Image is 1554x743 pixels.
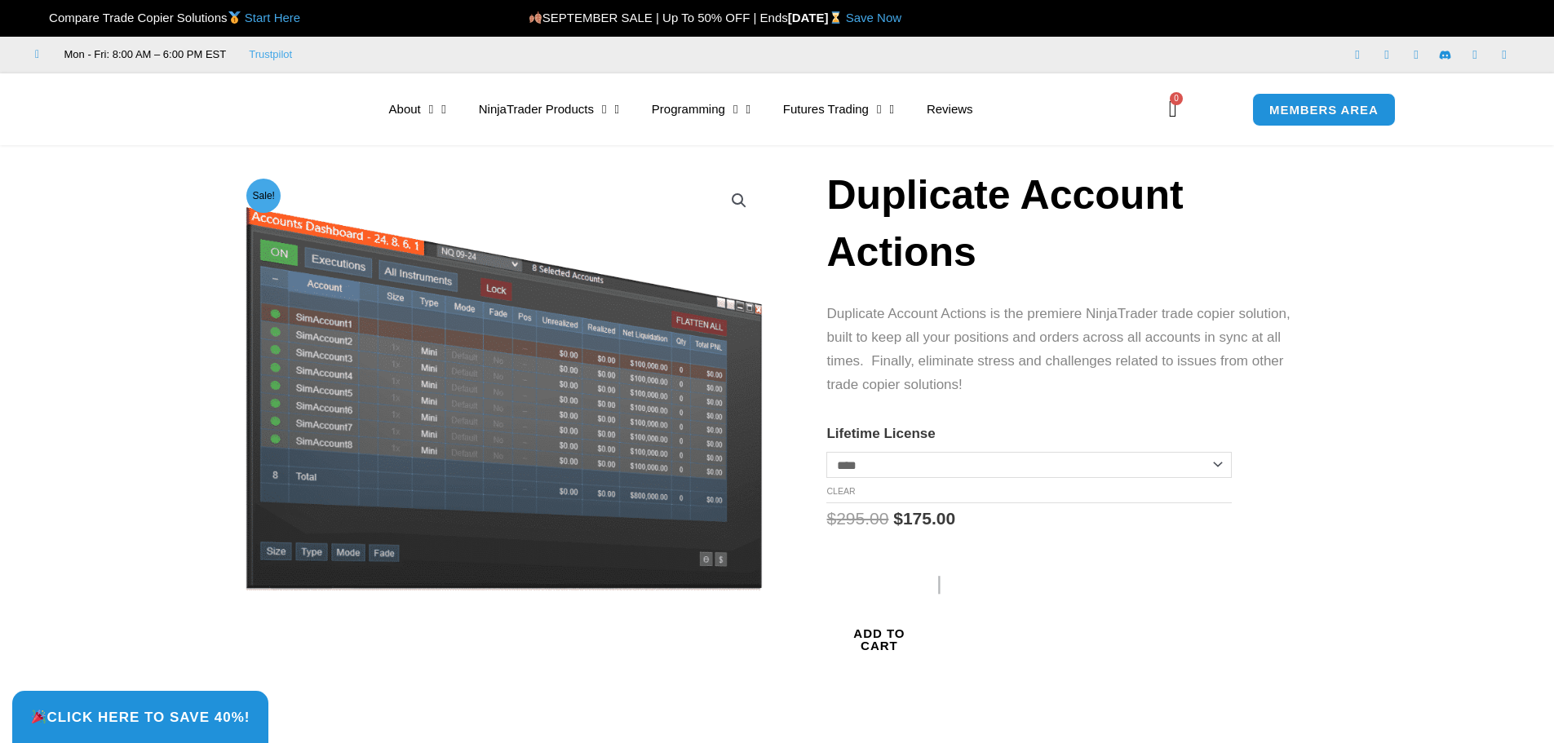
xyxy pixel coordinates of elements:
[932,569,1055,741] button: Buy with GPay
[36,11,48,24] img: 🏆
[529,11,788,24] span: SEPTEMBER SALE | Up To 50% OFF | Ends
[1170,92,1183,105] span: 0
[228,11,241,24] img: 🥇
[826,509,836,528] span: $
[241,174,766,590] img: Screenshot 2024-08-26 15414455555
[767,91,910,128] a: Futures Trading
[826,509,888,528] bdi: 295.00
[928,559,1058,560] iframe: Secure payment input frame
[166,80,341,139] img: LogoAI | Affordable Indicators – NinjaTrader
[910,91,990,128] a: Reviews
[846,11,901,24] a: Save Now
[245,11,300,24] a: Start Here
[60,45,227,64] span: Mon - Fri: 8:00 AM – 6:00 PM EST
[826,550,932,728] button: Add to cart
[893,509,955,528] bdi: 175.00
[826,486,855,496] a: Clear options
[830,11,842,24] img: ⌛
[986,577,1022,594] text: ••••••
[249,45,292,64] a: Trustpilot
[1252,93,1396,126] a: MEMBERS AREA
[529,11,542,24] img: 🍂
[788,11,846,24] strong: [DATE]
[31,710,250,724] span: Click Here to save 40%!
[246,179,281,213] span: Sale!
[463,91,635,128] a: NinjaTrader Products
[635,91,767,128] a: Programming
[893,509,903,528] span: $
[12,691,268,743] a: 🎉Click Here to save 40%!
[1144,86,1202,133] a: 0
[1269,104,1379,116] span: MEMBERS AREA
[826,426,935,441] label: Lifetime License
[373,91,463,128] a: About
[724,186,754,215] a: View full-screen image gallery
[373,91,1143,128] nav: Menu
[35,11,300,24] span: Compare Trade Copier Solutions
[32,710,46,723] img: 🎉
[826,303,1303,397] p: Duplicate Account Actions is the premiere NinjaTrader trade copier solution, built to keep all yo...
[826,166,1303,281] h1: Duplicate Account Actions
